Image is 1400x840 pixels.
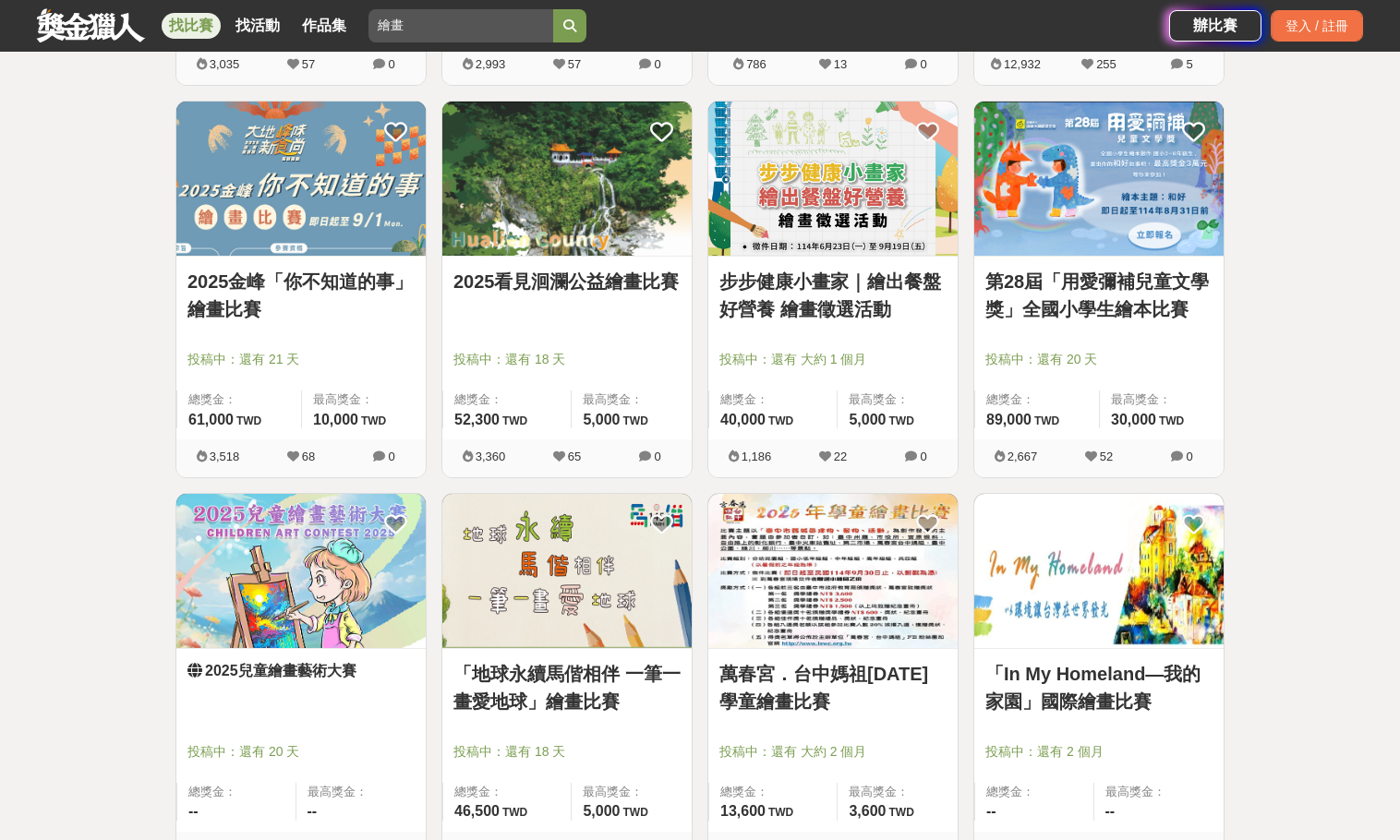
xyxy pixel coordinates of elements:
span: 5,000 [849,412,886,427]
span: 57 [568,57,581,71]
span: 投稿中：還有 18 天 [453,742,681,762]
a: Cover Image [974,494,1224,649]
a: 「地球永續馬偕相伴 一筆一畫愛地球」繪畫比賽 [453,660,681,715]
a: Cover Image [708,102,958,257]
a: Cover Image [176,494,426,649]
span: 0 [388,57,394,71]
span: 1,186 [742,450,772,463]
span: 總獎金： [188,783,284,801]
span: 2,667 [1008,450,1038,463]
span: 3,518 [210,450,240,463]
span: 0 [654,450,660,463]
span: TWD [1034,414,1059,427]
span: 最高獎金： [583,390,681,409]
span: 13,600 [720,803,766,819]
span: 0 [1186,450,1192,463]
span: -- [986,803,996,819]
a: Cover Image [974,102,1224,257]
span: -- [308,803,318,819]
span: 投稿中：還有 大約 2 個月 [719,742,947,762]
span: -- [1105,803,1116,819]
span: 總獎金： [720,390,826,409]
span: 22 [834,450,847,463]
span: TWD [1159,414,1184,427]
span: 3,360 [476,450,506,463]
span: 總獎金： [188,390,290,409]
img: Cover Image [708,102,958,256]
span: 10,000 [313,412,358,427]
a: Cover Image [708,494,958,649]
a: 2025看見洄瀾公益繪畫比賽 [453,268,681,295]
a: 找活動 [228,13,287,39]
span: 40,000 [720,412,766,427]
span: 投稿中：還有 21 天 [187,350,415,369]
span: TWD [361,414,386,427]
img: Cover Image [442,494,692,648]
span: 57 [302,57,315,71]
span: TWD [502,806,527,819]
span: 總獎金： [986,783,1082,801]
span: 總獎金： [720,783,826,801]
span: 投稿中：還有 2 個月 [985,742,1213,762]
span: 投稿中：還有 20 天 [187,742,415,762]
span: 總獎金： [454,390,560,409]
span: 總獎金： [454,783,560,801]
a: 2025兒童繪畫藝術大賽 [187,660,415,682]
span: 5,000 [583,412,620,427]
span: 3,600 [849,803,886,819]
a: 萬春宮．台中媽祖[DATE]學童繪畫比賽 [719,660,947,715]
span: 89,000 [986,412,1032,427]
span: 786 [746,57,766,71]
a: 第28屆「用愛彌補兒童文學獎」全國小學生繪本比賽 [985,268,1213,323]
span: TWD [623,806,648,819]
span: TWD [502,414,527,427]
span: 12,932 [1004,57,1041,71]
span: 最高獎金： [1111,390,1213,409]
span: 61,000 [188,412,234,427]
img: Cover Image [974,102,1224,256]
span: 最高獎金： [849,390,947,409]
a: Cover Image [442,102,692,257]
span: 最高獎金： [1105,783,1213,801]
span: TWD [889,806,914,819]
span: 255 [1096,57,1116,71]
span: TWD [768,414,793,427]
span: 46,500 [454,803,500,819]
a: 作品集 [295,13,354,39]
span: 2,993 [476,57,506,71]
span: 最高獎金： [849,783,947,801]
a: 辦比賽 [1169,10,1261,42]
span: 0 [920,57,926,71]
img: Cover Image [974,494,1224,648]
a: 找比賽 [162,13,221,39]
span: 30,000 [1111,412,1156,427]
a: 步步健康小畫家｜繪出餐盤好營養 繪畫徵選活動 [719,268,947,323]
span: 總獎金： [986,390,1088,409]
img: Cover Image [708,494,958,648]
a: 2025金峰「你不知道的事」繪畫比賽 [187,268,415,323]
span: TWD [236,414,261,427]
a: Cover Image [442,494,692,649]
span: TWD [768,806,793,819]
span: 52,300 [454,412,500,427]
span: 5,000 [583,803,620,819]
span: 52 [1100,450,1113,463]
span: 65 [568,450,581,463]
span: 3,035 [210,57,240,71]
span: 68 [302,450,315,463]
span: -- [188,803,199,819]
div: 登入 / 註冊 [1271,10,1363,42]
span: 0 [654,57,660,71]
span: 最高獎金： [308,783,416,801]
span: 最高獎金： [583,783,681,801]
span: 0 [388,450,394,463]
span: TWD [623,414,648,427]
span: 投稿中：還有 大約 1 個月 [719,350,947,369]
span: 13 [834,57,847,71]
img: Cover Image [176,494,426,648]
span: 5 [1186,57,1192,71]
span: 0 [920,450,926,463]
img: Cover Image [176,102,426,256]
span: 投稿中：還有 18 天 [453,350,681,369]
